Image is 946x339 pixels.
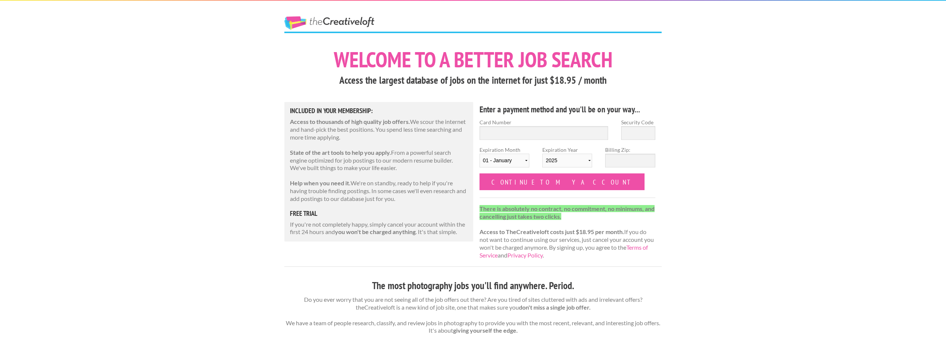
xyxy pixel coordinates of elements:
[284,296,662,335] p: Do you ever worry that you are not seeing all of the job offers out there? Are you tired of sites...
[480,205,655,259] p: If you do not want to continue using our services, just cancel your account you won't be charged ...
[480,146,529,173] label: Expiration Month
[621,118,655,126] label: Security Code
[284,16,374,30] a: The Creative Loft
[284,49,662,70] h1: Welcome to a better job search
[542,146,592,173] label: Expiration Year
[480,154,529,167] select: Expiration Month
[507,252,543,259] a: Privacy Policy
[480,244,648,259] a: Terms of Service
[290,221,468,236] p: If you're not completely happy, simply cancel your account within the first 24 hours and . It's t...
[290,118,468,141] p: We scour the internet and hand-pick the best positions. You spend less time searching and more ti...
[290,108,468,114] h5: Included in Your Membership:
[290,179,351,186] strong: Help when you need it.
[453,327,518,334] strong: giving yourself the edge.
[605,146,655,154] label: Billing Zip:
[290,149,391,156] strong: State of the art tools to help you apply.
[290,179,468,202] p: We're on standby, ready to help if you're having trouble finding postings. In some cases we'll ev...
[290,210,468,217] h5: free trial
[519,304,591,311] strong: don't miss a single job offer.
[284,279,662,293] h3: The most photography jobs you'll find anywhere. Period.
[480,228,624,235] strong: Access to TheCreativeloft costs just $18.95 per month.
[284,73,662,87] h3: Access the largest database of jobs on the internet for just $18.95 / month
[480,118,608,126] label: Card Number
[290,118,410,125] strong: Access to thousands of high quality job offers.
[480,205,655,220] strong: There is absolutely no contract, no commitment, no minimums, and cancelling just takes two clicks.
[290,149,468,172] p: From a powerful search engine optimized for job postings to our modern resume builder. We've buil...
[480,173,645,190] input: Continue to my account
[335,228,416,235] strong: you won't be charged anything
[480,103,655,115] h4: Enter a payment method and you'll be on your way...
[542,154,592,167] select: Expiration Year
